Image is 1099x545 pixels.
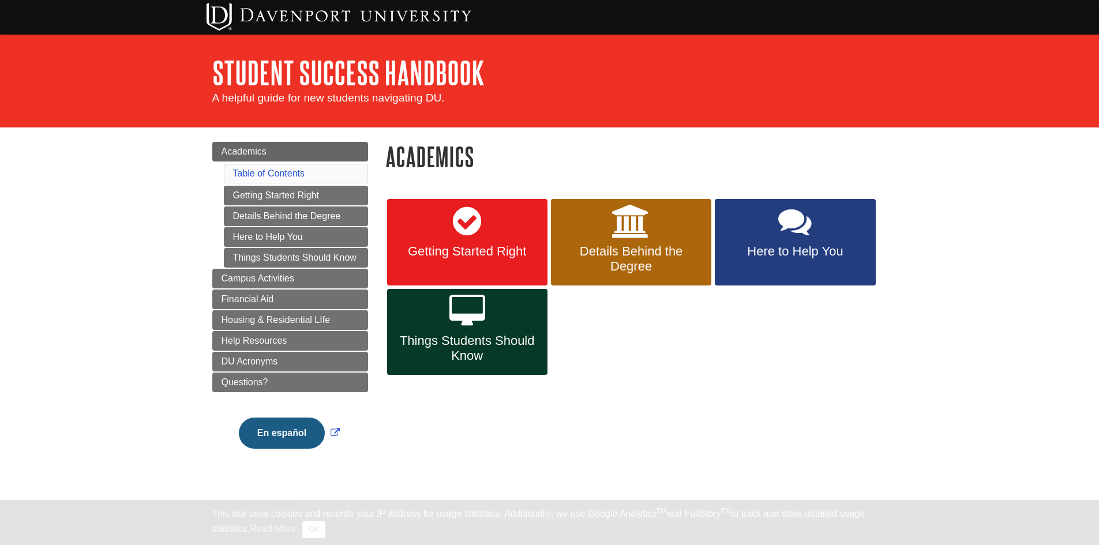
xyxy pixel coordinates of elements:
[212,310,368,330] a: Housing & Residential LIfe
[212,373,368,392] a: Questions?
[387,289,547,375] a: Things Students Should Know
[212,142,368,468] div: Guide Page Menu
[222,273,294,283] span: Campus Activities
[387,199,547,285] a: Getting Started Right
[222,146,267,156] span: Academics
[222,377,268,387] span: Questions?
[233,168,305,178] a: Table of Contents
[224,186,368,205] a: Getting Started Right
[236,428,343,438] a: Link opens in new window
[212,507,887,538] div: This site uses cookies and records your IP address for usage statistics. Additionally, we use Goo...
[385,142,887,171] h1: Academics
[560,244,703,274] span: Details Behind the Degree
[657,507,666,515] sup: TM
[212,352,368,371] a: DU Acronyms
[212,55,485,91] a: Student Success Handbook
[224,248,368,268] a: Things Students Should Know
[302,521,325,538] button: Close
[715,199,875,285] a: Here to Help You
[723,244,867,259] span: Here to Help You
[250,524,295,533] a: Read More
[551,199,711,285] a: Details Behind the Degree
[721,507,731,515] sup: TM
[222,315,331,325] span: Housing & Residential LIfe
[212,290,368,309] a: Financial Aid
[224,227,368,247] a: Here to Help You
[222,294,274,304] span: Financial Aid
[207,3,471,31] img: Davenport University
[212,142,368,161] a: Academics
[396,333,539,363] span: Things Students Should Know
[224,206,368,226] a: Details Behind the Degree
[212,331,368,351] a: Help Resources
[396,244,539,259] span: Getting Started Right
[222,356,278,366] span: DU Acronyms
[212,92,445,104] span: A helpful guide for new students navigating DU.
[222,336,287,345] span: Help Resources
[239,418,325,449] button: En español
[212,269,368,288] a: Campus Activities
